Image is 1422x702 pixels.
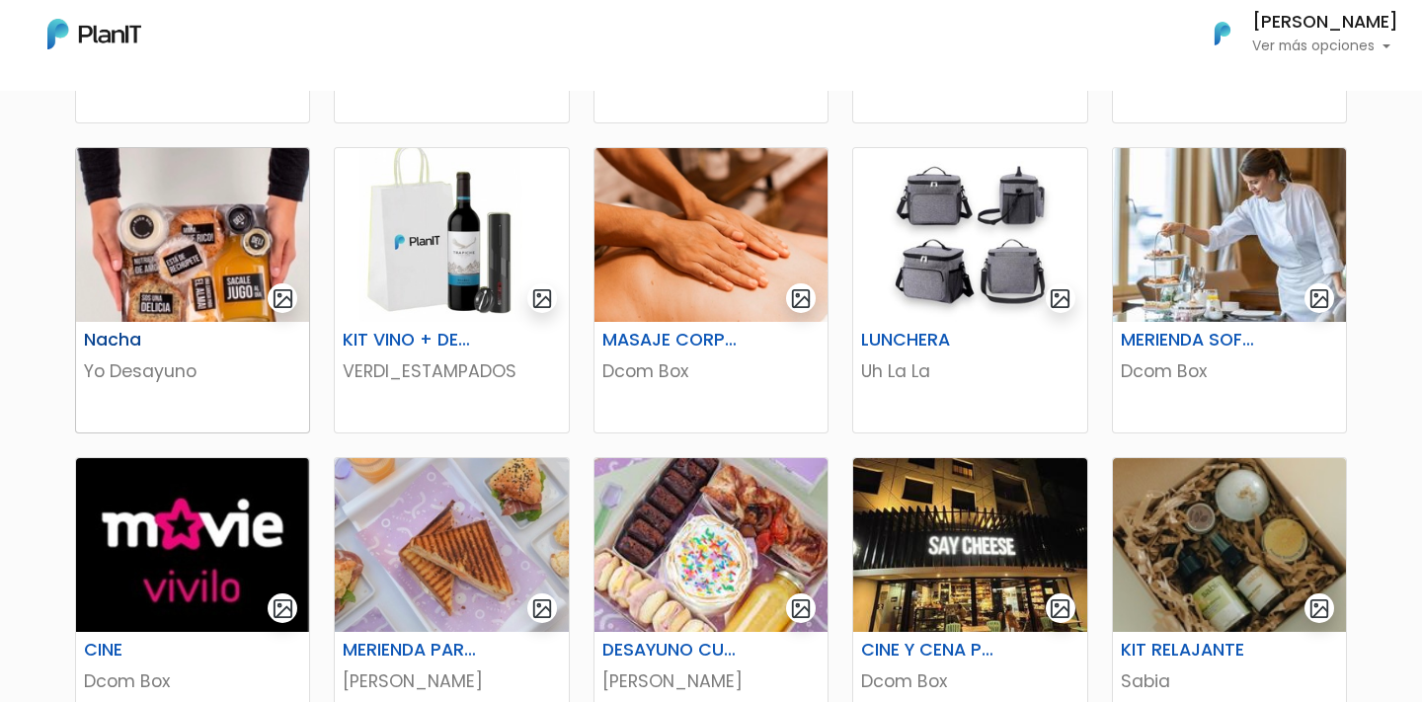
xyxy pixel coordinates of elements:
[1252,39,1398,53] p: Ver más opciones
[591,330,751,351] h6: MASAJE CORPORAL
[861,358,1078,384] p: Uh La La
[76,148,309,322] img: thumb_D894C8AE-60BF-4788-A814-9D6A2BE292DF.jpeg
[47,19,141,49] img: PlanIt Logo
[594,148,828,322] img: thumb_EEBA820B-9A13-4920-8781-964E5B39F6D7.jpeg
[591,640,751,661] h6: DESAYUNO CUMPLE PARA 1
[75,147,310,433] a: gallery-light Nacha Yo Desayuno
[335,148,568,322] img: thumb_WhatsApp_Image_2024-06-27_at_13.35.36__1_.jpeg
[335,458,568,632] img: thumb_thumb_194E8C92-9FC3-430B-9E41-01D9E9B75AED.jpeg
[1112,147,1347,433] a: gallery-light MERIENDA SOFITEL Dcom Box
[531,597,554,620] img: gallery-light
[593,147,829,433] a: gallery-light MASAJE CORPORAL Dcom Box
[531,287,554,310] img: gallery-light
[1121,358,1338,384] p: Dcom Box
[272,597,294,620] img: gallery-light
[343,358,560,384] p: VERDI_ESTAMPADOS
[849,330,1010,351] h6: LUNCHERA
[853,148,1086,322] img: thumb_image__copia___copia___copia___copia___copia___copia___copia___copia___copia_-Photoroom__28...
[1049,287,1071,310] img: gallery-light
[1252,14,1398,32] h6: [PERSON_NAME]
[852,147,1087,433] a: gallery-light LUNCHERA Uh La La
[1201,12,1244,55] img: PlanIt Logo
[331,330,492,351] h6: KIT VINO + DESCORCHADOR
[76,458,309,632] img: thumb_thumb_moviecenter_logo.jpeg
[331,640,492,661] h6: MERIENDA PARA 2
[1049,597,1071,620] img: gallery-light
[602,668,820,694] p: [PERSON_NAME]
[1121,668,1338,694] p: Sabia
[272,287,294,310] img: gallery-light
[84,668,301,694] p: Dcom Box
[334,147,569,433] a: gallery-light KIT VINO + DESCORCHADOR VERDI_ESTAMPADOS
[1308,287,1331,310] img: gallery-light
[1113,148,1346,322] img: thumb_WhatsApp_Image_2024-04-18_at_14.35.47.jpeg
[72,330,233,351] h6: Nacha
[102,19,284,57] div: ¿Necesitás ayuda?
[343,668,560,694] p: [PERSON_NAME]
[790,287,813,310] img: gallery-light
[594,458,828,632] img: thumb_WhatsApp_Image_2025-02-28_at_13.43.42__2_.jpeg
[84,358,301,384] p: Yo Desayuno
[1109,640,1270,661] h6: KIT RELAJANTE
[849,640,1010,661] h6: CINE Y CENA PARA 2
[1189,8,1398,59] button: PlanIt Logo [PERSON_NAME] Ver más opciones
[853,458,1086,632] img: thumb_WhatsApp_Image_2024-05-31_at_10.12.15.jpeg
[1308,597,1331,620] img: gallery-light
[790,597,813,620] img: gallery-light
[602,358,820,384] p: Dcom Box
[72,640,233,661] h6: CINE
[1109,330,1270,351] h6: MERIENDA SOFITEL
[1113,458,1346,632] img: thumb_9A159ECA-3452-4DC8-A68F-9EF8AB81CC9F.jpeg
[861,668,1078,694] p: Dcom Box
